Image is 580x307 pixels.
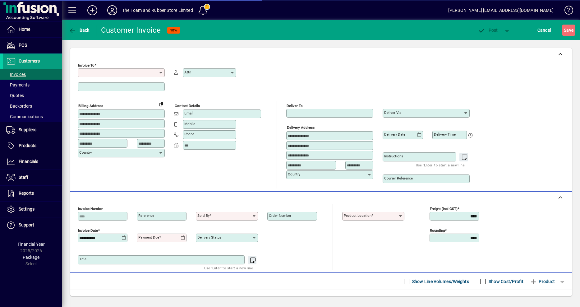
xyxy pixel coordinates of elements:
mat-hint: Use 'Enter' to start a new line [416,161,465,169]
mat-label: Invoice number [78,207,103,211]
span: Invoices [6,72,26,77]
span: Home [19,27,30,32]
span: Suppliers [19,127,36,132]
mat-label: Deliver via [384,110,401,115]
mat-label: Sold by [197,213,209,218]
a: Home [3,22,62,37]
mat-label: Deliver To [287,104,303,108]
mat-label: Delivery time [434,132,456,137]
mat-label: Delivery date [384,132,405,137]
span: ost [478,28,498,33]
span: Quotes [6,93,24,98]
span: Package [23,255,39,260]
div: Customer Invoice [101,25,161,35]
span: Backorders [6,104,32,109]
mat-label: Country [288,172,300,176]
span: Back [69,28,90,33]
a: Payments [3,80,62,90]
span: POS [19,43,27,48]
a: Quotes [3,90,62,101]
button: Add [82,5,102,16]
mat-label: Mobile [184,122,195,126]
button: Back [67,25,91,36]
mat-label: Delivery status [197,235,221,240]
span: Payments [6,82,30,87]
label: Show Line Volumes/Weights [411,278,469,285]
mat-label: Courier Reference [384,176,413,180]
button: Profile [102,5,122,16]
span: Financial Year [18,242,45,247]
button: Post [475,25,501,36]
a: Suppliers [3,122,62,138]
mat-hint: Use 'Enter' to start a new line [204,264,253,272]
span: Settings [19,207,35,212]
span: Customers [19,58,40,63]
a: Invoices [3,69,62,80]
mat-label: Rounding [430,228,445,233]
span: Products [19,143,36,148]
span: Financials [19,159,38,164]
a: Settings [3,202,62,217]
mat-label: Title [79,257,86,261]
mat-label: Attn [184,70,191,74]
label: Show Cost/Profit [487,278,523,285]
mat-label: Product location [344,213,371,218]
mat-label: Email [184,111,193,115]
mat-label: Freight (incl GST) [430,207,458,211]
mat-label: Instructions [384,154,403,158]
a: Knowledge Base [560,1,572,21]
span: Staff [19,175,28,180]
a: Financials [3,154,62,170]
span: Reports [19,191,34,196]
mat-label: Invoice To [78,63,94,67]
a: Support [3,217,62,233]
span: Support [19,222,34,227]
a: Communications [3,111,62,122]
button: Copy to Delivery address [156,99,166,109]
a: Products [3,138,62,154]
span: Communications [6,114,43,119]
span: NEW [170,28,177,32]
mat-label: Country [79,150,92,155]
mat-label: Phone [184,132,194,136]
span: S [564,28,566,33]
a: Reports [3,186,62,201]
a: Backorders [3,101,62,111]
mat-label: Payment due [138,235,159,240]
mat-label: Order number [269,213,291,218]
a: Staff [3,170,62,185]
span: ave [564,25,573,35]
button: Save [562,25,575,36]
button: Cancel [536,25,553,36]
app-page-header-button: Back [62,25,96,36]
button: Product [527,276,558,287]
div: [PERSON_NAME] [EMAIL_ADDRESS][DOMAIN_NAME] [448,5,554,15]
span: P [489,28,491,33]
mat-label: Reference [138,213,154,218]
span: Product [530,277,555,286]
span: Cancel [537,25,551,35]
div: The Foam and Rubber Store Limited [122,5,193,15]
mat-label: Invoice date [78,228,98,233]
a: POS [3,38,62,53]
